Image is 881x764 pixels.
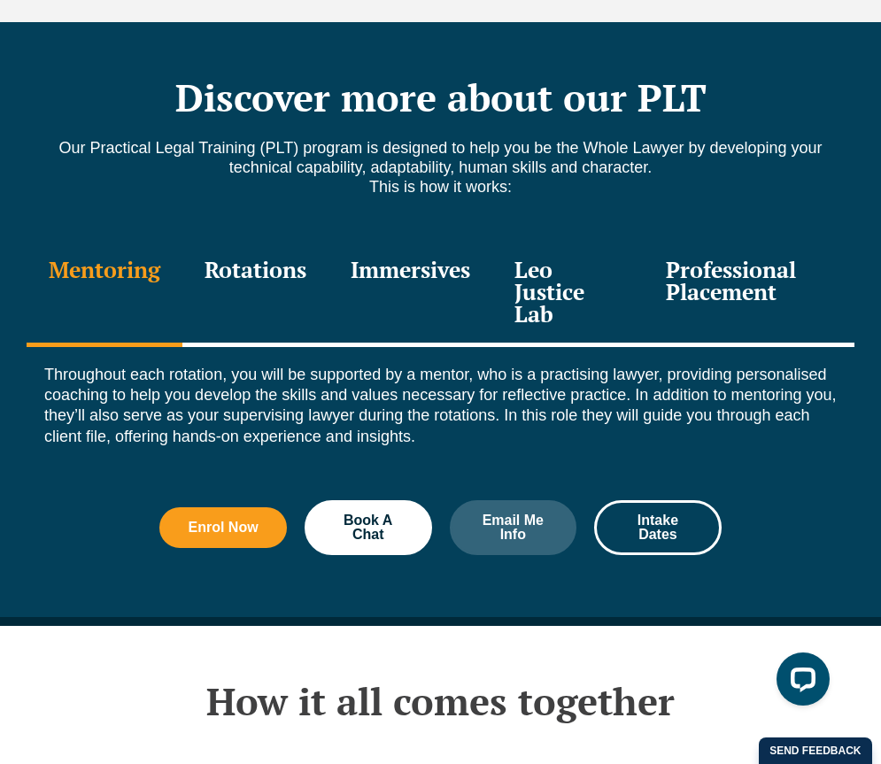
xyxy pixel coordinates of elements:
[618,513,698,542] span: Intake Dates
[182,241,328,347] div: Rotations
[27,138,854,197] p: Our Practical Legal Training (PLT) program is designed to help you be the Whole Lawyer by develop...
[27,241,182,347] div: Mentoring
[27,75,854,120] h2: Discover more about our PLT
[594,500,722,555] a: Intake Dates
[644,241,854,347] div: Professional Placement
[328,241,492,347] div: Immersives
[189,521,259,535] span: Enrol Now
[328,513,408,542] span: Book A Chat
[44,365,837,448] p: Throughout each rotation, you will be supported by a mentor, who is a practising lawyer, providin...
[305,500,432,555] a: Book A Chat
[159,507,287,548] a: Enrol Now
[474,513,553,542] span: Email Me Info
[492,241,644,347] div: Leo Justice Lab
[27,679,854,723] h2: How it all comes together
[762,645,837,720] iframe: LiveChat chat widget
[450,500,577,555] a: Email Me Info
